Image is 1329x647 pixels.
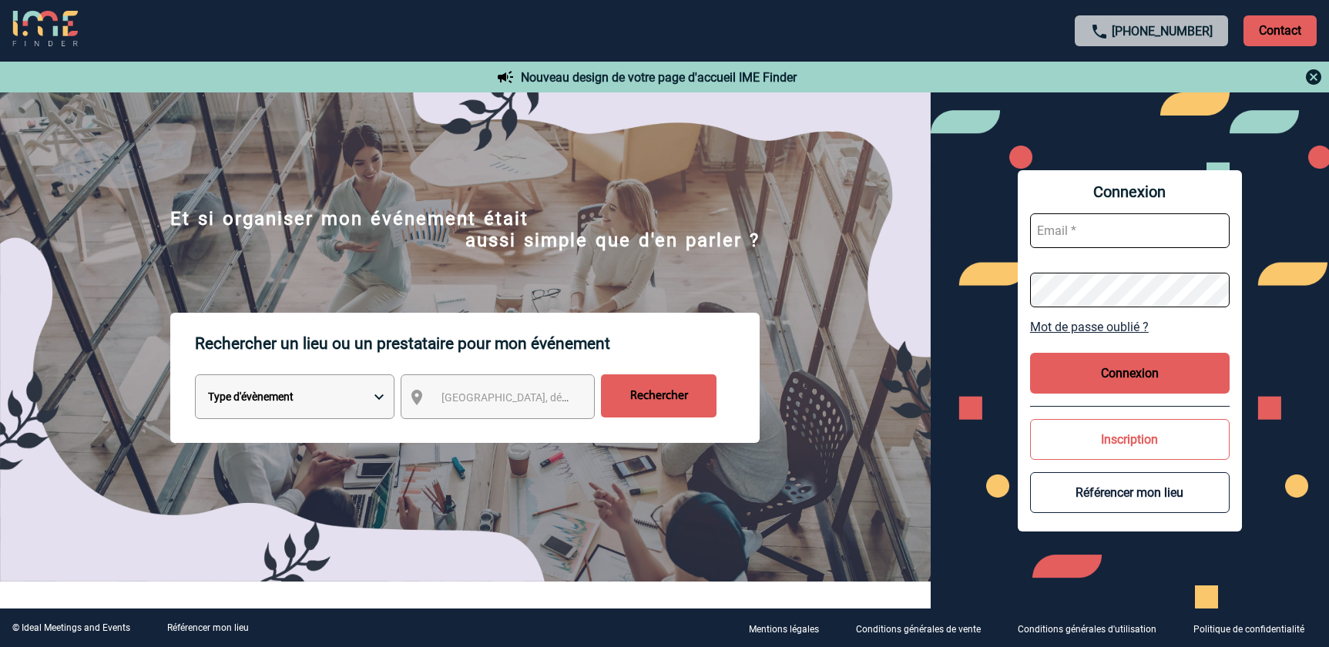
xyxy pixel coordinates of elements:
input: Email * [1030,213,1230,248]
a: Conditions générales d'utilisation [1005,621,1181,635]
img: call-24-px.png [1090,22,1109,41]
p: Conditions générales de vente [856,624,981,635]
p: Politique de confidentialité [1193,624,1304,635]
a: Conditions générales de vente [844,621,1005,635]
p: Contact [1243,15,1317,46]
a: Mentions légales [737,621,844,635]
p: Rechercher un lieu ou un prestataire pour mon événement [195,313,760,374]
a: Mot de passe oublié ? [1030,320,1230,334]
span: [GEOGRAPHIC_DATA], département, région... [441,391,656,404]
a: Politique de confidentialité [1181,621,1329,635]
p: Conditions générales d'utilisation [1018,624,1156,635]
button: Connexion [1030,353,1230,394]
input: Rechercher [601,374,717,417]
a: [PHONE_NUMBER] [1112,24,1213,39]
a: Référencer mon lieu [167,622,249,633]
button: Référencer mon lieu [1030,472,1230,513]
div: © Ideal Meetings and Events [12,622,130,633]
span: Connexion [1030,183,1230,201]
p: Mentions légales [749,624,819,635]
button: Inscription [1030,419,1230,460]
